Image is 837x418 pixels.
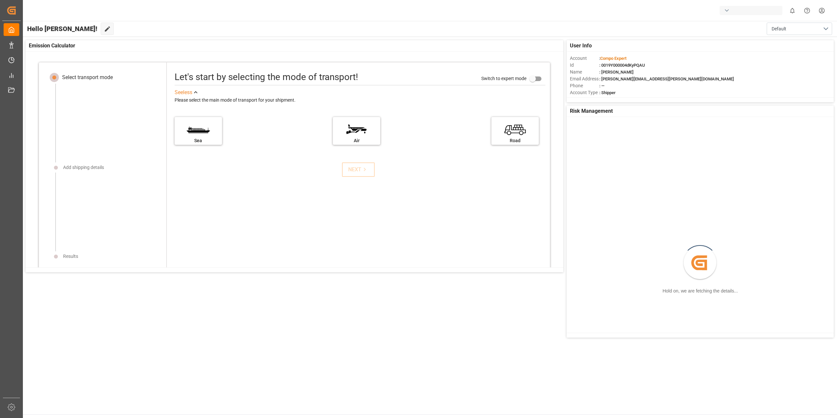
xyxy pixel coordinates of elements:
[342,162,375,177] button: NEXT
[570,107,613,115] span: Risk Management
[570,75,599,82] span: Email Address
[178,137,219,144] div: Sea
[767,23,832,35] button: open menu
[29,42,75,50] span: Emission Calculator
[570,42,592,50] span: User Info
[175,70,358,84] div: Let's start by selecting the mode of transport!
[62,74,113,81] div: Select transport mode
[495,137,536,144] div: Road
[570,69,599,75] span: Name
[570,89,599,96] span: Account Type
[600,56,626,61] span: Compo Expert
[570,55,599,62] span: Account
[570,62,599,69] span: Id
[800,3,814,18] button: Help Center
[662,288,738,294] div: Hold on, we are fetching the details...
[599,63,645,68] span: : 0019Y000004dKyPQAU
[348,166,368,174] div: NEXT
[175,89,192,96] div: See less
[63,164,104,171] div: Add shipping details
[175,96,545,104] div: Please select the main mode of transport for your shipment.
[599,56,626,61] span: :
[772,25,786,32] span: Default
[599,70,634,75] span: : [PERSON_NAME]
[570,82,599,89] span: Phone
[785,3,800,18] button: show 0 new notifications
[599,76,734,81] span: : [PERSON_NAME][EMAIL_ADDRESS][PERSON_NAME][DOMAIN_NAME]
[27,23,97,35] span: Hello [PERSON_NAME]!
[599,90,616,95] span: : Shipper
[336,137,377,144] div: Air
[481,76,526,81] span: Switch to expert mode
[63,253,78,260] div: Results
[599,83,605,88] span: : —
